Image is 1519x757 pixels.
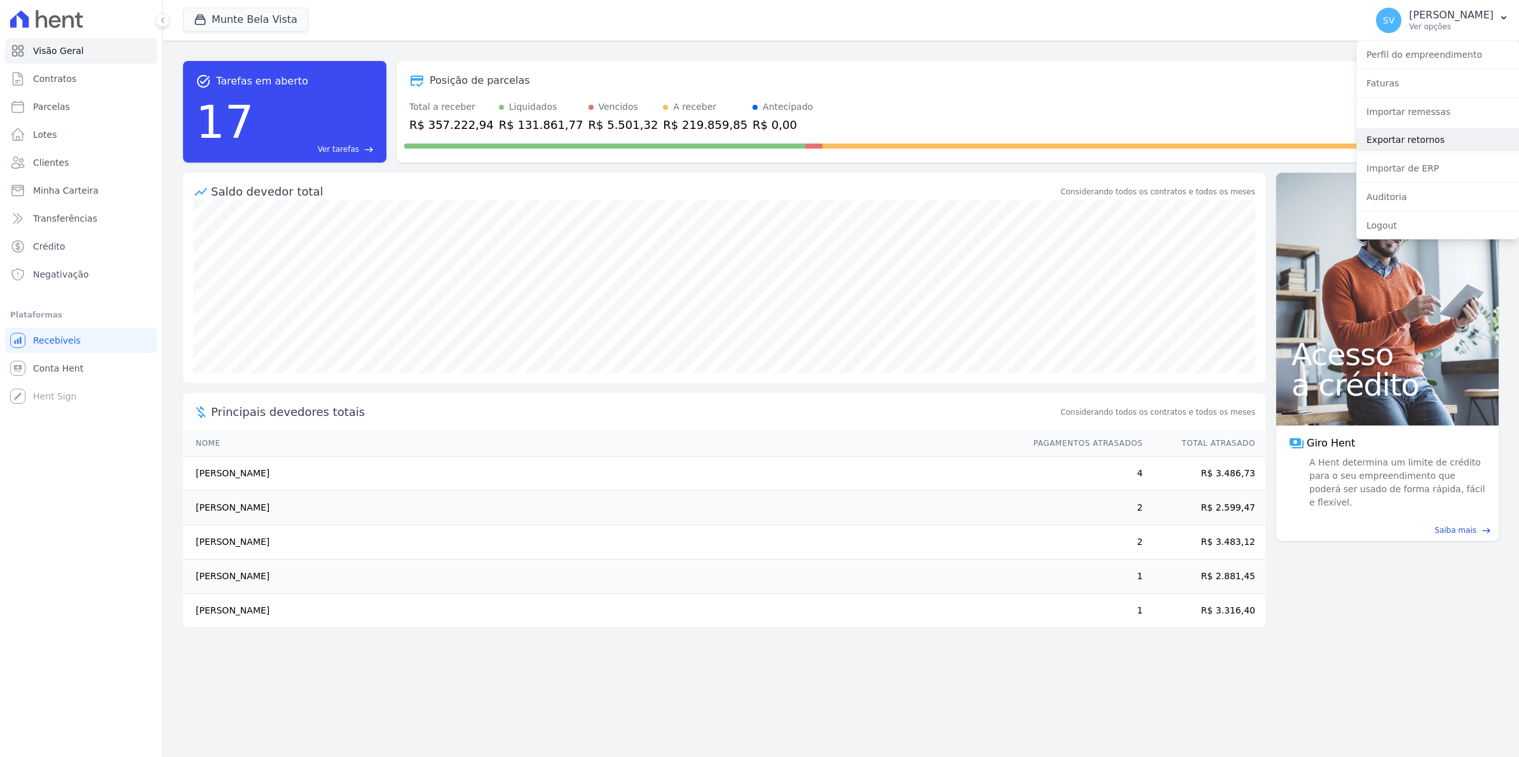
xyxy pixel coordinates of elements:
td: 2 [1021,491,1143,525]
td: 4 [1021,457,1143,491]
a: Crédito [5,234,157,259]
td: R$ 3.483,12 [1143,525,1265,559]
div: Plataformas [10,307,152,323]
span: task_alt [196,74,211,89]
div: Liquidados [509,100,557,114]
span: Negativação [33,268,89,281]
a: Visão Geral [5,38,157,64]
span: a crédito [1291,370,1483,400]
a: Minha Carteira [5,178,157,203]
div: Considerando todos os contratos e todos os meses [1061,186,1255,198]
span: Ver tarefas [318,144,359,155]
button: SV [PERSON_NAME] Ver opções [1366,3,1519,38]
a: Perfil do empreendimento [1356,43,1519,66]
a: Saiba mais east [1284,525,1491,536]
span: Saiba mais [1434,525,1476,536]
div: Total a receber [409,100,494,114]
td: 1 [1021,559,1143,594]
span: Parcelas [33,100,70,113]
span: Acesso [1291,339,1483,370]
td: R$ 3.486,73 [1143,457,1265,491]
a: Parcelas [5,94,157,119]
span: Visão Geral [33,44,84,57]
th: Total Atrasado [1143,431,1265,457]
div: R$ 0,00 [753,116,813,133]
a: Importar remessas [1356,100,1519,123]
div: Saldo devedor total [211,183,1058,200]
span: Minha Carteira [33,184,99,197]
a: Ver tarefas east [259,144,374,155]
span: Considerando todos os contratos e todos os meses [1061,406,1255,418]
div: Antecipado [763,100,813,114]
th: Nome [183,431,1021,457]
span: Recebíveis [33,334,81,347]
span: Transferências [33,212,97,225]
button: Munte Bela Vista [183,8,308,32]
a: Lotes [5,122,157,147]
span: Conta Hent [33,362,83,375]
p: [PERSON_NAME] [1409,9,1494,22]
td: [PERSON_NAME] [183,559,1021,594]
a: Transferências [5,206,157,231]
div: Vencidos [599,100,638,114]
span: Giro Hent [1307,436,1355,451]
a: Recebíveis [5,328,157,353]
a: Clientes [5,150,157,175]
span: Contratos [33,72,76,85]
a: Contratos [5,66,157,91]
td: R$ 3.316,40 [1143,594,1265,628]
p: Ver opções [1409,22,1494,32]
th: Pagamentos Atrasados [1021,431,1143,457]
td: R$ 2.599,47 [1143,491,1265,525]
span: east [1482,526,1491,535]
div: R$ 131.861,77 [499,116,583,133]
div: 17 [196,89,254,155]
span: Clientes [33,156,69,169]
span: SV [1383,16,1394,25]
td: [PERSON_NAME] [183,594,1021,628]
span: A Hent determina um limite de crédito para o seu empreendimento que poderá ser usado de forma ráp... [1307,456,1486,509]
a: Negativação [5,262,157,287]
div: A receber [673,100,716,114]
td: [PERSON_NAME] [183,491,1021,525]
a: Exportar retornos [1356,128,1519,151]
span: Principais devedores totais [211,403,1058,420]
td: 1 [1021,594,1143,628]
a: Logout [1356,214,1519,237]
a: Auditoria [1356,185,1519,208]
a: Importar de ERP [1356,157,1519,180]
span: east [364,145,374,154]
span: Lotes [33,128,57,141]
div: Posição de parcelas [430,73,530,88]
div: R$ 5.501,32 [589,116,658,133]
div: R$ 357.222,94 [409,116,494,133]
td: [PERSON_NAME] [183,525,1021,559]
td: R$ 2.881,45 [1143,559,1265,594]
td: 2 [1021,525,1143,559]
span: Crédito [33,240,65,253]
span: Tarefas em aberto [216,74,308,89]
td: [PERSON_NAME] [183,457,1021,491]
a: Faturas [1356,72,1519,95]
a: Conta Hent [5,356,157,381]
div: R$ 219.859,85 [663,116,747,133]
